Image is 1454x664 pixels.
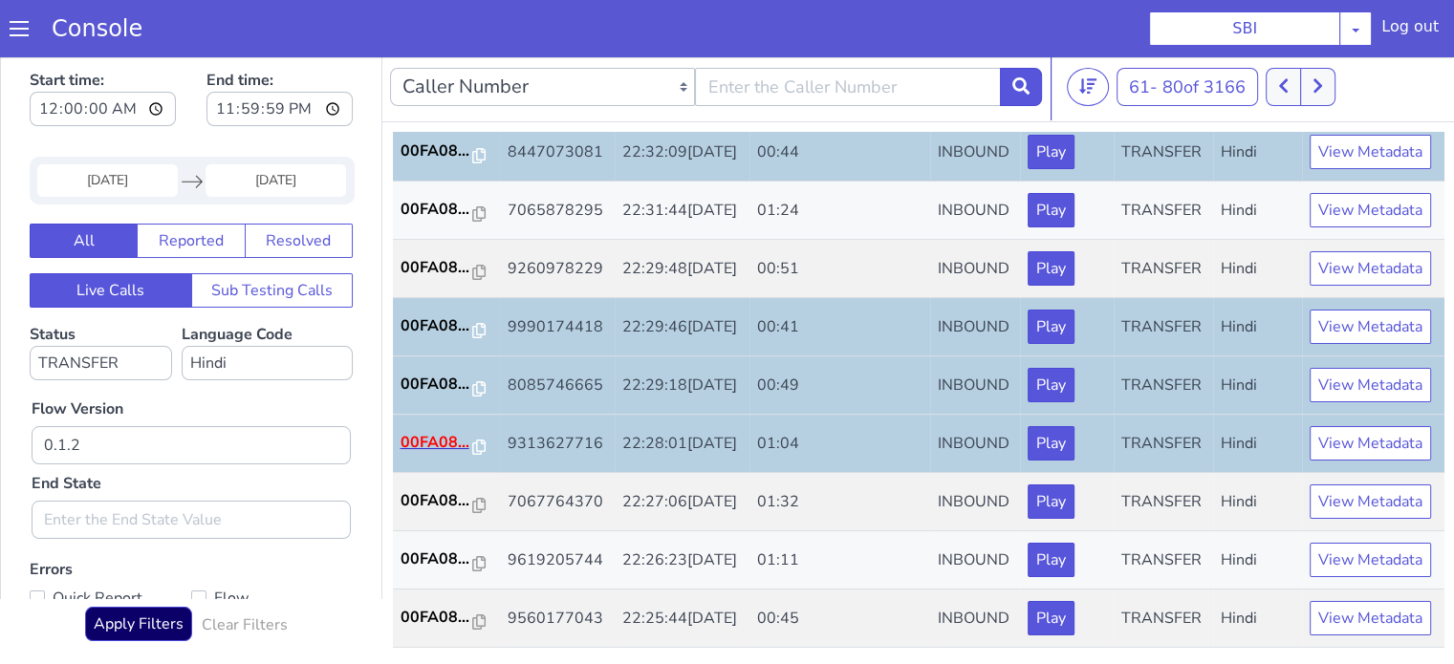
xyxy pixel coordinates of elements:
td: Hindi [1213,71,1302,129]
td: 22:29:18[DATE] [615,304,749,362]
td: 7067764370 [500,420,615,479]
td: TRANSFER [1114,362,1213,420]
p: 00FA08... [401,378,473,401]
select: Language Code [182,293,353,328]
td: 22:31:44[DATE] [615,129,749,187]
button: Resolved [245,171,353,205]
td: 22:27:06[DATE] [615,420,749,479]
button: Play [1028,257,1074,291]
select: Status [30,293,172,328]
td: INBOUND [930,129,1020,187]
button: 61- 80of 3166 [1117,15,1258,54]
button: View Metadata [1310,140,1431,175]
td: 01:04 [749,362,930,420]
td: 22:26:23[DATE] [615,479,749,537]
a: 00FA08... [401,262,492,285]
button: View Metadata [1310,548,1431,583]
td: 8447073081 [500,71,615,129]
p: 00FA08... [401,203,473,226]
td: TRANSFER [1114,537,1213,595]
td: TRANSFER [1114,479,1213,537]
td: 01:24 [749,129,930,187]
button: All [30,171,138,205]
div: Log out [1381,11,1439,41]
input: Start time: [30,39,176,74]
td: TRANSFER [1114,304,1213,362]
td: TRANSFER [1114,246,1213,304]
button: Live Calls [30,221,192,255]
h6: Clear Filters [202,564,288,582]
td: INBOUND [930,420,1020,479]
td: 22:29:46[DATE] [615,246,749,304]
a: Console [29,11,165,37]
label: Quick Report [30,532,191,559]
a: 00FA08... [401,437,492,460]
td: Hindi [1213,187,1302,246]
td: 9313627716 [500,362,615,420]
a: 00FA08... [401,145,492,168]
td: 00:44 [749,71,930,129]
button: View Metadata [1310,82,1431,117]
td: 7065878295 [500,129,615,187]
p: 00FA08... [401,145,473,168]
td: 00:41 [749,246,930,304]
td: Hindi [1213,537,1302,595]
td: 22:32:09[DATE] [615,71,749,129]
label: Flow [191,532,353,559]
button: Reported [137,171,245,205]
label: Language Code [182,271,353,328]
td: TRANSFER [1114,187,1213,246]
a: 00FA08... [401,320,492,343]
td: 8085746665 [500,304,615,362]
td: 22:28:01[DATE] [615,362,749,420]
td: TRANSFER [1114,129,1213,187]
p: 00FA08... [401,320,473,343]
button: View Metadata [1310,490,1431,525]
p: 00FA08... [401,262,473,285]
button: Play [1028,548,1074,583]
td: 9990174418 [500,246,615,304]
td: 00:51 [749,187,930,246]
input: Enter the Flow Version ID [32,374,351,412]
input: Enter the End State Value [32,448,351,486]
label: Start time: [30,11,176,79]
button: Apply Filters [85,554,192,589]
td: Hindi [1213,246,1302,304]
td: INBOUND [930,304,1020,362]
button: Play [1028,374,1074,408]
a: 00FA08... [401,87,492,110]
a: 00FA08... [401,495,492,518]
input: Enter the Caller Number [695,15,1000,54]
button: Play [1028,199,1074,233]
td: INBOUND [930,71,1020,129]
td: Hindi [1213,479,1302,537]
td: Hindi [1213,420,1302,479]
span: 80 of 3166 [1162,23,1246,46]
label: End State [32,419,101,442]
p: 00FA08... [401,87,473,110]
td: 00:45 [749,537,930,595]
button: Play [1028,490,1074,525]
button: View Metadata [1310,374,1431,408]
td: INBOUND [930,246,1020,304]
td: 9619205744 [500,479,615,537]
button: Play [1028,432,1074,466]
td: INBOUND [930,479,1020,537]
input: End time: [206,39,353,74]
a: 00FA08... [401,203,492,226]
td: INBOUND [930,537,1020,595]
button: View Metadata [1310,257,1431,291]
td: Hindi [1213,304,1302,362]
input: Start Date [37,112,178,144]
p: 00FA08... [401,437,473,460]
p: 00FA08... [401,495,473,518]
td: 00:49 [749,304,930,362]
label: Flow Version [32,345,123,368]
td: TRANSFER [1114,420,1213,479]
td: 9560177043 [500,537,615,595]
button: View Metadata [1310,432,1431,466]
td: 01:11 [749,479,930,537]
td: Hindi [1213,129,1302,187]
button: SBI [1149,7,1340,41]
button: View Metadata [1310,199,1431,233]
